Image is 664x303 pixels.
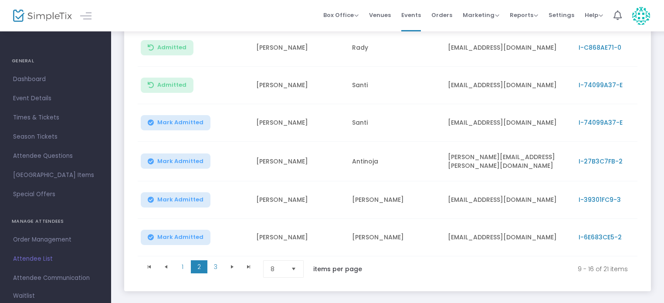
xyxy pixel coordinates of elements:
[141,192,210,208] button: Mark Admitted
[163,263,169,270] span: Go to the previous page
[13,272,98,284] span: Attendee Communication
[347,67,443,104] td: Santi
[510,11,538,19] span: Reports
[157,119,203,126] span: Mark Admitted
[13,112,98,123] span: Times & Tickets
[347,142,443,181] td: Antinoja
[245,263,252,270] span: Go to the last page
[443,104,573,142] td: [EMAIL_ADDRESS][DOMAIN_NAME]
[443,29,573,67] td: [EMAIL_ADDRESS][DOMAIN_NAME]
[12,52,99,70] h4: GENERAL
[146,263,153,270] span: Go to the first page
[347,29,443,67] td: Rady
[251,219,347,256] td: [PERSON_NAME]
[443,219,573,256] td: [EMAIL_ADDRESS][DOMAIN_NAME]
[251,104,347,142] td: [PERSON_NAME]
[157,82,186,89] span: Admitted
[251,142,347,181] td: [PERSON_NAME]
[141,40,193,55] button: Admitted
[141,260,158,273] span: Go to the first page
[443,142,573,181] td: [PERSON_NAME][EMAIL_ADDRESS][PERSON_NAME][DOMAIN_NAME]
[271,265,284,273] span: 8
[579,157,623,166] span: I-27B3C7FB-2
[157,44,186,51] span: Admitted
[549,4,574,26] span: Settings
[13,292,35,300] span: Waitlist
[401,4,421,26] span: Events
[251,29,347,67] td: [PERSON_NAME]
[347,181,443,219] td: [PERSON_NAME]
[579,195,621,204] span: I-39301FC9-3
[579,233,622,242] span: I-6E683CE5-2
[13,189,98,200] span: Special Offers
[141,78,193,93] button: Admitted
[157,234,203,241] span: Mark Admitted
[347,219,443,256] td: [PERSON_NAME]
[191,260,207,273] span: Page 2
[141,115,210,130] button: Mark Admitted
[13,74,98,85] span: Dashboard
[13,150,98,162] span: Attendee Questions
[141,230,210,245] button: Mark Admitted
[157,158,203,165] span: Mark Admitted
[157,196,203,203] span: Mark Admitted
[251,181,347,219] td: [PERSON_NAME]
[380,260,628,278] kendo-pager-info: 9 - 16 of 21 items
[13,253,98,265] span: Attendee List
[241,260,257,273] span: Go to the last page
[585,11,603,19] span: Help
[12,213,99,230] h4: MANAGE ATTENDEES
[229,263,236,270] span: Go to the next page
[13,170,98,181] span: [GEOGRAPHIC_DATA] Items
[347,104,443,142] td: Santi
[13,234,98,245] span: Order Management
[224,260,241,273] span: Go to the next page
[13,131,98,143] span: Season Tickets
[463,11,499,19] span: Marketing
[288,261,300,277] button: Select
[579,81,623,89] span: I-74099A37-E
[174,260,191,273] span: Page 1
[313,265,362,273] label: items per page
[579,43,621,52] span: I-C868AE71-0
[323,11,359,19] span: Box Office
[579,118,623,127] span: I-74099A37-E
[443,67,573,104] td: [EMAIL_ADDRESS][DOMAIN_NAME]
[13,93,98,104] span: Event Details
[369,4,391,26] span: Venues
[207,260,224,273] span: Page 3
[251,67,347,104] td: [PERSON_NAME]
[158,260,174,273] span: Go to the previous page
[443,181,573,219] td: [EMAIL_ADDRESS][DOMAIN_NAME]
[431,4,452,26] span: Orders
[141,153,210,169] button: Mark Admitted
